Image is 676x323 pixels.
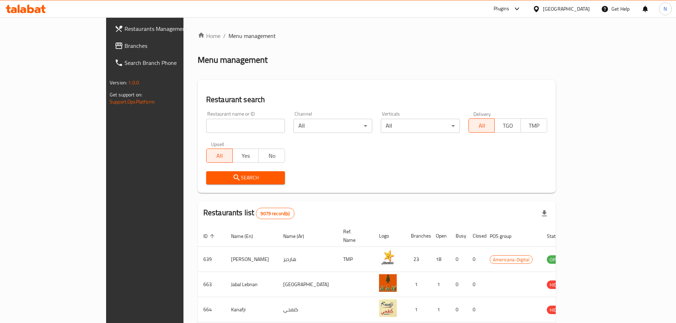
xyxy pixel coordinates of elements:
[277,247,337,272] td: هارديز
[405,272,430,297] td: 1
[225,272,277,297] td: Jabal Lebnan
[472,121,492,131] span: All
[212,173,279,182] span: Search
[109,54,219,71] a: Search Branch Phone
[524,121,544,131] span: TMP
[337,247,373,272] td: TMP
[293,119,372,133] div: All
[225,247,277,272] td: [PERSON_NAME]
[498,121,518,131] span: TGO
[283,232,313,240] span: Name (Ar)
[232,149,259,163] button: Yes
[490,256,532,264] span: Americana-Digital
[229,32,276,40] span: Menu management
[381,119,460,133] div: All
[405,247,430,272] td: 23
[198,54,268,66] h2: Menu management
[490,232,521,240] span: POS group
[343,227,365,244] span: Ref. Name
[430,247,450,272] td: 18
[547,306,568,314] span: HIDDEN
[379,274,397,292] img: Jabal Lebnan
[231,232,262,240] span: Name (En)
[258,149,285,163] button: No
[547,232,570,240] span: Status
[262,151,282,161] span: No
[206,149,233,163] button: All
[547,255,564,264] div: OPEN
[543,5,590,13] div: [GEOGRAPHIC_DATA]
[450,297,467,322] td: 0
[547,281,568,289] span: HIDDEN
[467,225,484,247] th: Closed
[198,32,556,40] nav: breadcrumb
[109,20,219,37] a: Restaurants Management
[430,272,450,297] td: 1
[277,297,337,322] td: كنفجي
[203,207,295,219] h2: Restaurants list
[256,208,294,219] div: Total records count
[203,232,217,240] span: ID
[473,111,491,116] label: Delivery
[206,119,285,133] input: Search for restaurant name or ID..
[521,118,547,133] button: TMP
[223,32,226,40] li: /
[211,141,224,146] label: Upsell
[128,78,139,87] span: 1.0.0
[109,37,219,54] a: Branches
[467,272,484,297] td: 0
[405,297,430,322] td: 1
[277,272,337,297] td: [GEOGRAPHIC_DATA]
[110,78,127,87] span: Version:
[225,297,277,322] td: Kanafji
[206,94,547,105] h2: Restaurant search
[125,41,213,50] span: Branches
[547,256,564,264] span: OPEN
[468,118,495,133] button: All
[206,171,285,184] button: Search
[467,247,484,272] td: 0
[110,90,142,99] span: Get support on:
[236,151,256,161] span: Yes
[379,299,397,317] img: Kanafji
[125,59,213,67] span: Search Branch Phone
[110,97,155,106] a: Support.OpsPlatform
[430,297,450,322] td: 1
[467,297,484,322] td: 0
[450,247,467,272] td: 0
[450,225,467,247] th: Busy
[379,249,397,267] img: Hardee's
[494,118,521,133] button: TGO
[430,225,450,247] th: Open
[373,225,405,247] th: Logo
[664,5,667,13] span: N
[209,151,230,161] span: All
[536,205,553,222] div: Export file
[450,272,467,297] td: 0
[125,24,213,33] span: Restaurants Management
[494,5,509,13] div: Plugins
[405,225,430,247] th: Branches
[256,210,294,217] span: 9079 record(s)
